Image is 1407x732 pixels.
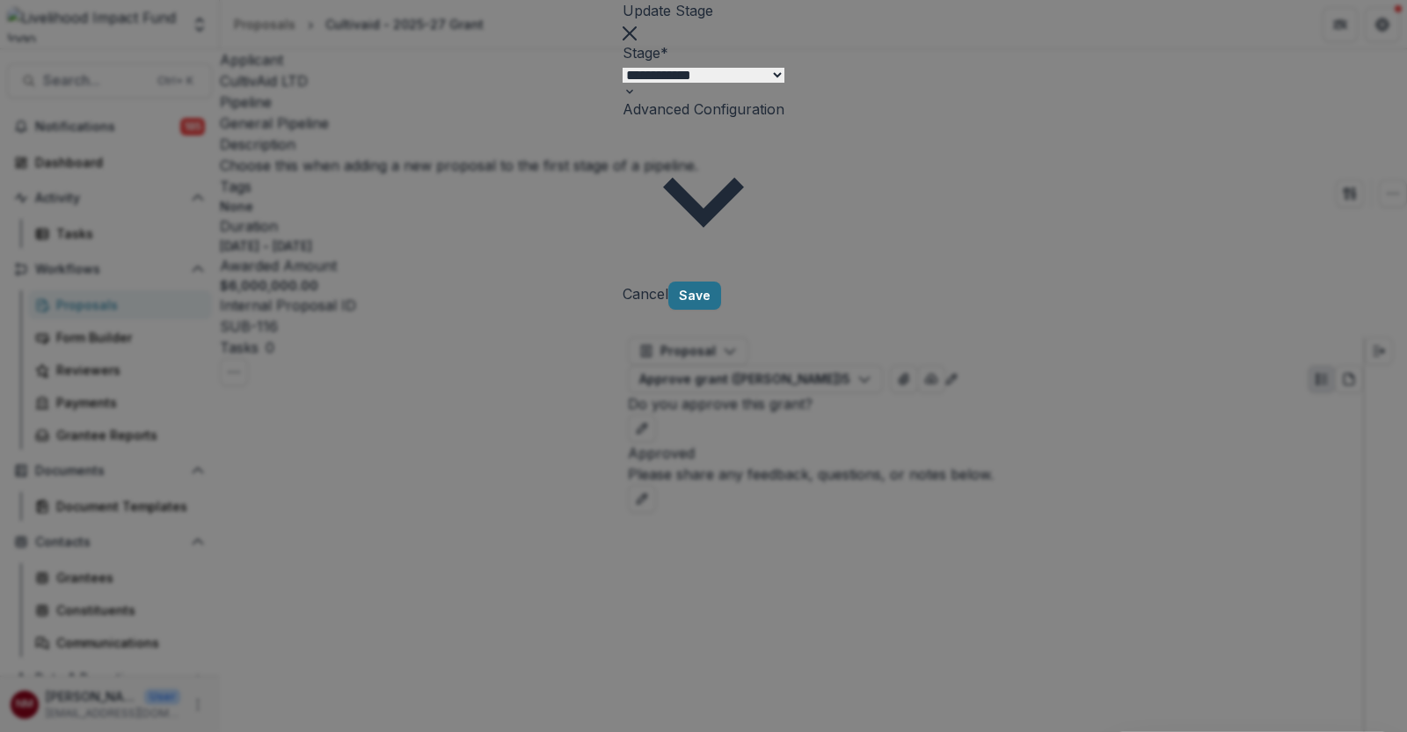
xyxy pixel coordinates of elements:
button: Advanced Configuration [623,99,784,282]
label: Stage [623,44,668,62]
span: Advanced Configuration [623,100,784,118]
button: Cancel [623,283,668,304]
button: Close [623,21,637,42]
button: Save [668,282,721,310]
